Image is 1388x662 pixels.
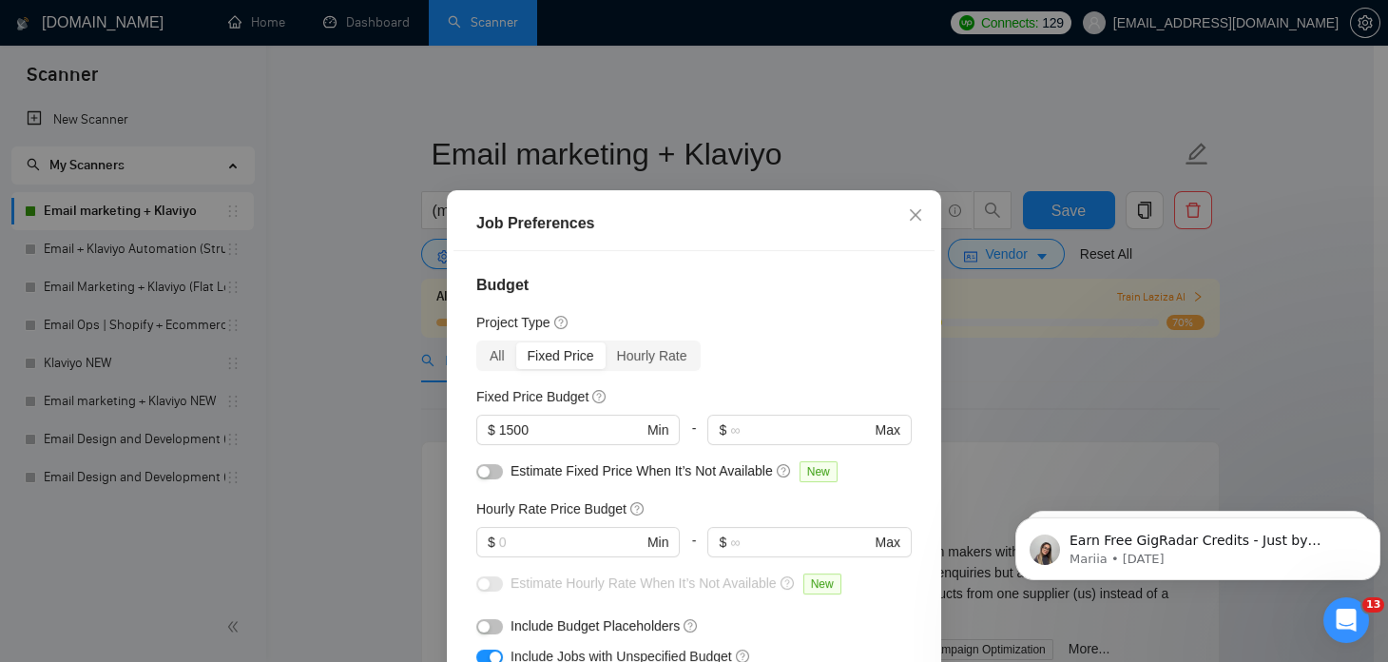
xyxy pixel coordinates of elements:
span: $ [719,419,726,440]
span: Estimate Hourly Rate When It’s Not Available [511,575,777,591]
span: $ [719,532,726,553]
span: New [803,574,841,594]
input: 0 [499,419,644,440]
span: question-circle [684,618,699,633]
span: $ [488,419,495,440]
h5: Project Type [476,312,550,333]
input: ∞ [730,419,871,440]
input: ∞ [730,532,871,553]
span: $ [488,532,495,553]
div: All [478,342,516,369]
span: Min [647,532,669,553]
h4: Budget [476,274,912,297]
iframe: Intercom live chat [1323,597,1369,643]
span: Include Budget Placeholders [511,618,680,633]
iframe: Intercom notifications message [1008,477,1388,611]
h5: Hourly Rate Price Budget [476,498,627,519]
div: - [680,415,707,460]
h5: Fixed Price Budget [476,386,588,407]
button: Close [890,190,941,242]
div: Fixed Price [516,342,606,369]
div: Hourly Rate [606,342,699,369]
span: Estimate Fixed Price When It’s Not Available [511,463,773,478]
span: question-circle [781,575,796,591]
span: New [800,461,838,482]
span: Max [876,532,900,553]
span: Min [647,419,669,440]
span: question-circle [592,389,607,404]
span: Max [876,419,900,440]
div: - [680,527,707,573]
span: question-circle [630,501,646,516]
input: 0 [499,532,644,553]
span: question-circle [554,315,569,330]
span: close [908,207,923,223]
div: Job Preferences [476,212,912,235]
span: question-circle [777,463,792,478]
span: 13 [1362,597,1384,613]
